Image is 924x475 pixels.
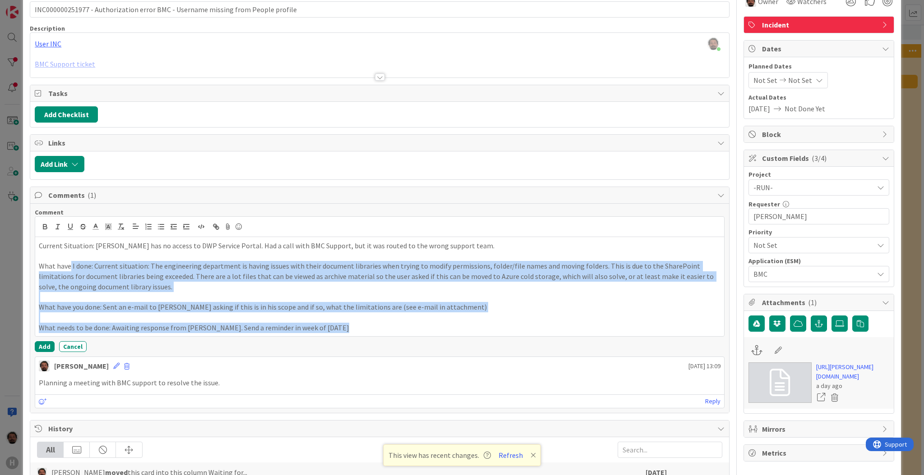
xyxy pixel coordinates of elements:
span: BMC [753,268,869,280]
span: Actual Dates [748,93,889,102]
div: [PERSON_NAME] [54,361,109,371]
span: -RUN- [753,181,869,194]
div: a day ago [816,381,889,391]
input: Search... [618,442,722,458]
span: Description [30,24,65,32]
img: OnCl7LGpK6aSgKCc2ZdSmTqaINaX6qd1.png [707,37,720,50]
div: Application (ESM) [748,258,889,264]
span: Tasks [48,88,713,99]
p: What have you done: Sent an e-mail to [PERSON_NAME] asking if this is in his scope and if so, wha... [39,302,721,312]
span: Mirrors [762,424,878,434]
img: AC [39,361,50,371]
span: Not Set [788,75,812,86]
button: Add Checklist [35,106,98,123]
span: Links [48,137,713,148]
label: Requester [748,200,780,208]
span: History [48,423,713,434]
div: Priority [748,229,889,235]
span: Custom Fields [762,153,878,164]
p: Current Situation: [PERSON_NAME] has no access to DWP Service Portal. Had a call with BMC Support... [39,241,721,251]
span: ( 3/4 ) [812,154,827,163]
div: Project [748,171,889,178]
span: Incident [762,19,878,30]
a: Open [816,392,826,403]
span: Metrics [762,448,878,458]
button: Add [35,341,55,352]
span: Block [762,129,878,140]
button: Refresh [495,449,526,461]
span: Support [19,1,41,12]
span: [DATE] 13:09 [688,361,721,371]
span: Attachments [762,297,878,308]
span: Comments [48,190,713,201]
span: This view has recent changes. [388,450,491,461]
span: Planned Dates [748,62,889,71]
div: All [37,442,64,457]
span: Comment [35,208,64,216]
span: ( 1 ) [808,298,817,307]
span: Not Set [753,239,869,251]
input: type card name here... [30,1,730,18]
button: Cancel [59,341,87,352]
span: Dates [762,43,878,54]
span: Not Set [753,75,777,86]
span: ( 1 ) [88,191,96,200]
p: What have I done: Current situation: The engineering department is having issues with their docum... [39,261,721,292]
span: [DATE] [748,103,770,114]
p: Planning a meeting with BMC support to resolve the issue. [39,378,721,388]
a: Reply [705,396,721,407]
button: Add Link [35,156,84,172]
p: What needs to be done: Awaiting response from [PERSON_NAME]. Send a reminder in week of [DATE] [39,323,721,333]
a: [URL][PERSON_NAME][DOMAIN_NAME] [816,362,889,381]
span: Not Done Yet [785,103,825,114]
a: User INC [35,39,61,48]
